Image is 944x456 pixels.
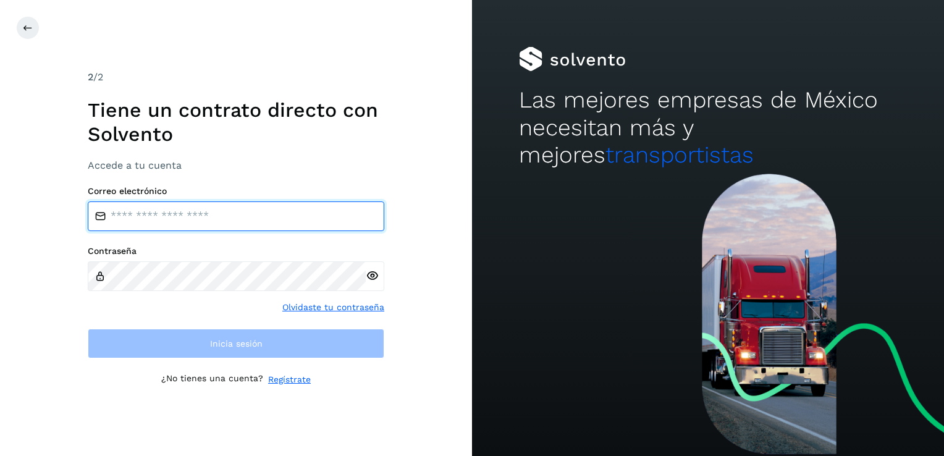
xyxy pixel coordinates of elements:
h2: Las mejores empresas de México necesitan más y mejores [519,87,896,169]
button: Inicia sesión [88,329,384,358]
p: ¿No tienes una cuenta? [161,373,263,386]
h1: Tiene un contrato directo con Solvento [88,98,384,146]
a: Regístrate [268,373,311,386]
div: /2 [88,70,384,85]
span: Inicia sesión [210,339,263,348]
label: Correo electrónico [88,186,384,196]
a: Olvidaste tu contraseña [282,301,384,314]
h3: Accede a tu cuenta [88,159,384,171]
label: Contraseña [88,246,384,256]
span: transportistas [605,141,754,168]
span: 2 [88,71,93,83]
